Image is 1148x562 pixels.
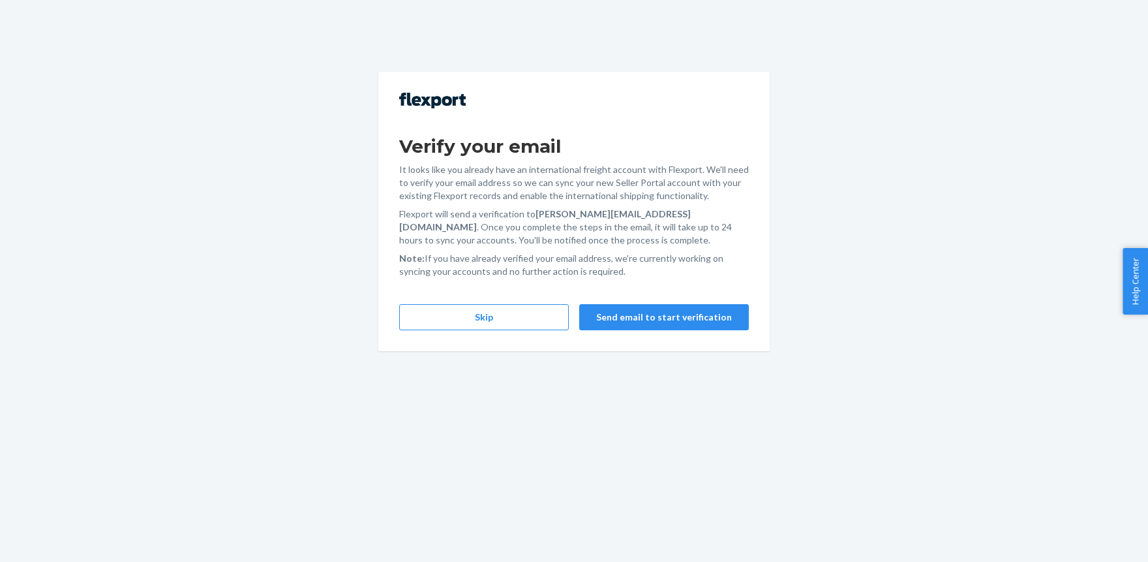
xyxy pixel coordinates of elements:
[399,253,425,264] strong: Note:
[399,163,749,202] p: It looks like you already have an international freight account with Flexport. We'll need to veri...
[399,134,749,158] h1: Verify your email
[399,304,569,330] button: Skip
[579,304,749,330] button: Send email to start verification
[1123,248,1148,315] button: Help Center
[399,208,749,247] p: Flexport will send a verification to . Once you complete the steps in the email, it will take up ...
[399,252,749,278] p: If you have already verified your email address, we're currently working on syncing your accounts...
[399,93,466,108] img: Flexport logo
[399,208,691,232] strong: [PERSON_NAME][EMAIL_ADDRESS][DOMAIN_NAME]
